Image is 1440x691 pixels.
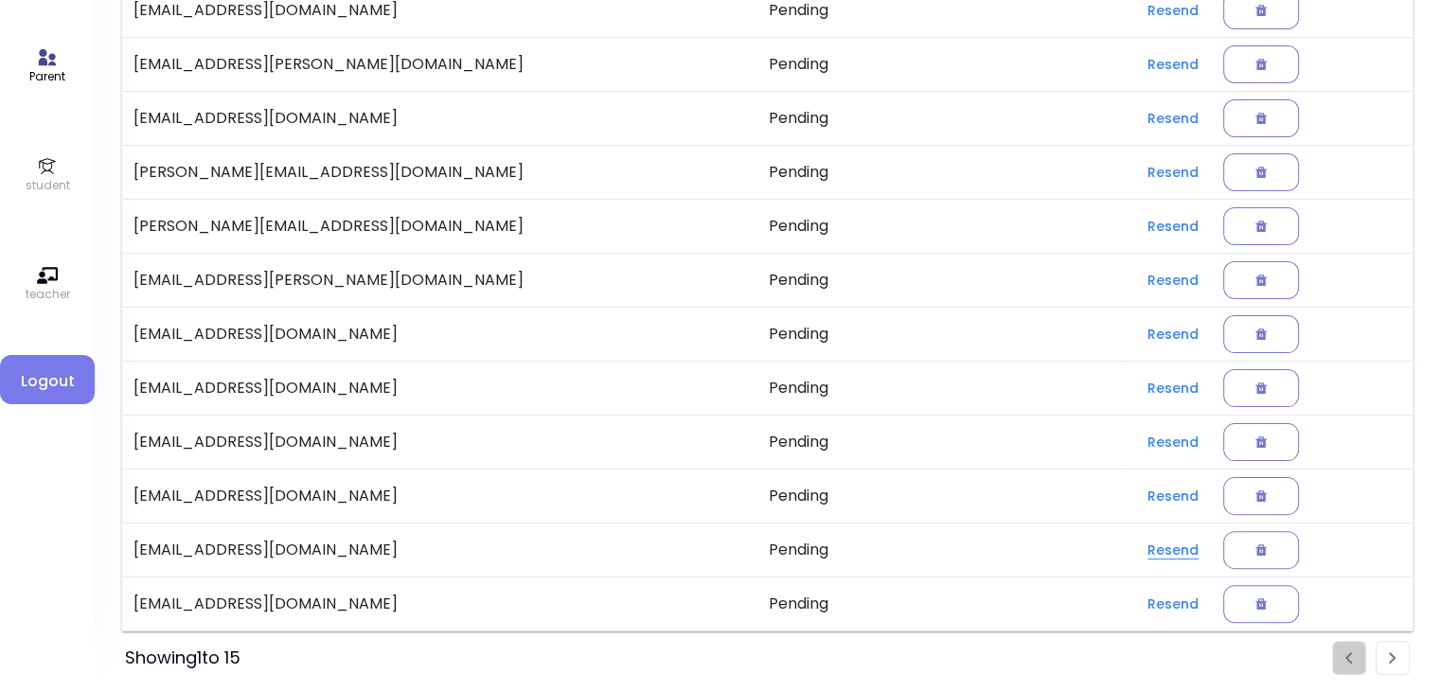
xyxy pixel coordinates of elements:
[26,156,70,194] a: student
[1132,317,1214,351] button: Resend
[757,523,1121,576] td: Pending
[26,265,70,303] a: teacher
[122,307,757,361] td: [EMAIL_ADDRESS][DOMAIN_NAME]
[1132,263,1214,297] button: Resend
[122,523,757,576] td: [EMAIL_ADDRESS][DOMAIN_NAME]
[122,145,757,199] td: [PERSON_NAME][EMAIL_ADDRESS][DOMAIN_NAME]
[122,199,757,253] td: [PERSON_NAME][EMAIL_ADDRESS][DOMAIN_NAME]
[757,469,1121,523] td: Pending
[1132,533,1214,567] button: Resend
[29,68,65,85] p: Parent
[122,253,757,307] td: [EMAIL_ADDRESS][PERSON_NAME][DOMAIN_NAME]
[1132,47,1214,81] button: Resend
[15,370,80,393] span: Logout
[122,91,757,145] td: [EMAIL_ADDRESS][DOMAIN_NAME]
[1389,652,1396,664] img: rightarrow.svg
[1132,101,1214,135] button: Resend
[1132,155,1214,189] button: Resend
[1132,425,1214,459] button: Resend
[757,307,1121,361] td: Pending
[122,576,757,631] td: [EMAIL_ADDRESS][DOMAIN_NAME]
[29,47,65,85] a: Parent
[1132,587,1214,621] button: Resend
[757,415,1121,469] td: Pending
[122,37,757,91] td: [EMAIL_ADDRESS][PERSON_NAME][DOMAIN_NAME]
[1132,209,1214,243] button: Resend
[757,253,1121,307] td: Pending
[757,199,1121,253] td: Pending
[1132,371,1214,405] button: Resend
[757,576,1121,631] td: Pending
[122,361,757,415] td: [EMAIL_ADDRESS][DOMAIN_NAME]
[122,415,757,469] td: [EMAIL_ADDRESS][DOMAIN_NAME]
[122,469,757,523] td: [EMAIL_ADDRESS][DOMAIN_NAME]
[26,177,70,194] p: student
[26,286,70,303] p: teacher
[125,645,240,671] div: Showing 1 to 15
[757,37,1121,91] td: Pending
[757,91,1121,145] td: Pending
[757,361,1121,415] td: Pending
[1132,479,1214,513] button: Resend
[1332,641,1410,675] ul: Pagination
[757,145,1121,199] td: Pending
